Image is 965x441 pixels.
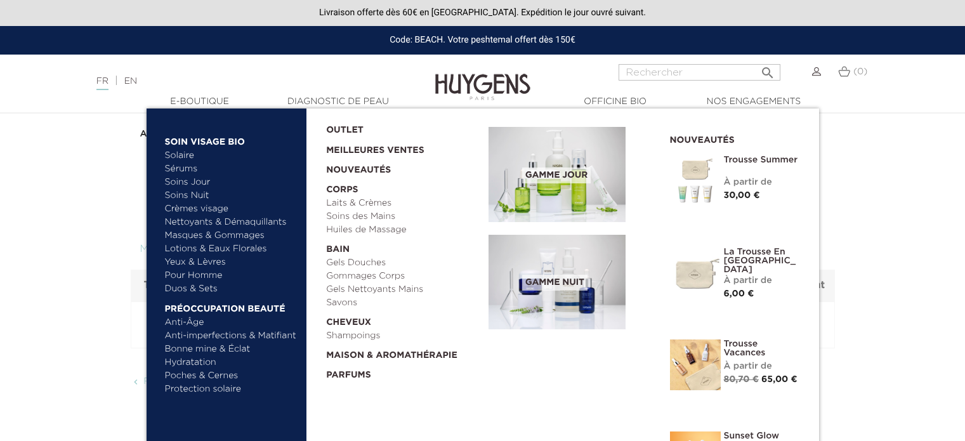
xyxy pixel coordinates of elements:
a: Bain [326,237,480,256]
a: Crèmes visage [165,202,298,216]
a: La Trousse en [GEOGRAPHIC_DATA] [724,247,800,274]
a:  Retour à votre compte [131,377,246,387]
a: Soin Visage Bio [165,129,298,149]
a: Nos engagements [690,95,817,109]
span: 65,00 € [761,375,798,384]
a: Soins Nuit [165,189,286,202]
a: Trousse Summer [724,155,800,164]
input: Rechercher [619,64,780,81]
img: Huygens [435,53,530,102]
a: Shampoings [326,329,480,343]
img: La Trousse vacances [670,339,721,390]
div: À partir de [724,360,800,373]
a: Gels Nettoyants Mains [326,283,480,296]
td: 0 € de bons d'achat partenaires [131,301,275,348]
button:  [756,60,779,77]
a: Nettoyants & Démaquillants [165,216,298,229]
i:  [131,377,141,387]
span: Retour à votre compte [143,378,242,386]
img: routine_jour_banner.jpg [489,127,626,222]
a: Gels Douches [326,256,480,270]
a: Cheveux [326,310,480,329]
a: Gommages Corps [326,270,480,283]
a: Soins Jour [165,176,298,189]
a: Pour Homme [165,269,298,282]
span: 30,00 € [724,191,760,200]
a: Savons [326,296,480,310]
a: Anti-imperfections & Matifiant [165,329,298,343]
img: La Trousse en Coton [670,247,721,298]
div: À partir de [724,176,800,189]
div: À partir de [724,274,800,287]
th: Total des récompenses [131,270,275,302]
span: 80,70 € [724,375,759,384]
a: Trousse Vacances [724,339,800,357]
a: Accueil [140,129,176,139]
span: 6,00 € [724,289,754,298]
a: Corps [326,177,480,197]
a: Maison & Aromathérapie [326,343,480,362]
h2: Nouveautés [670,131,800,146]
a: Protection solaire [165,383,298,396]
a: Hydratation [165,356,298,369]
a: Bonne mine & Éclat [165,343,298,356]
a: Gamme nuit [489,235,651,330]
a: Diagnostic de peau [275,95,402,109]
a: Lotions & Eaux Florales [165,242,298,256]
a: Laits & Crèmes [326,197,480,210]
a: Officine Bio [552,95,679,109]
span: Gamme jour [522,168,591,183]
a: FR [96,77,108,90]
a: Mon compte [140,244,203,254]
a: Préoccupation beauté [165,296,298,316]
span: Gamme nuit [522,275,588,291]
img: routine_nuit_banner.jpg [489,235,626,330]
a: Gamme jour [489,127,651,222]
a: Meilleures Ventes [326,137,468,157]
a: Soins des Mains [326,210,480,223]
div: | [90,74,393,89]
a: Parfums [326,362,480,382]
a: Anti-Âge [165,316,298,329]
span: (0) [853,67,867,76]
img: Trousse Summer [670,155,721,206]
a: EN [124,77,137,86]
a: Masques & Gommages [165,229,298,242]
a: Huiles de Massage [326,223,480,237]
a: Poches & Cernes [165,369,298,383]
h1: Mes récompenses [131,199,835,223]
a: Sunset Glow [724,431,800,440]
a: Yeux & Lèvres [165,256,298,269]
a: Nouveautés [326,157,480,177]
a: E-Boutique [136,95,263,109]
a: Sérums [165,162,298,176]
strong: Accueil [140,129,173,138]
i:  [760,62,775,77]
a: OUTLET [326,117,468,137]
a: Duos & Sets [165,282,298,296]
a: Solaire [165,149,298,162]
